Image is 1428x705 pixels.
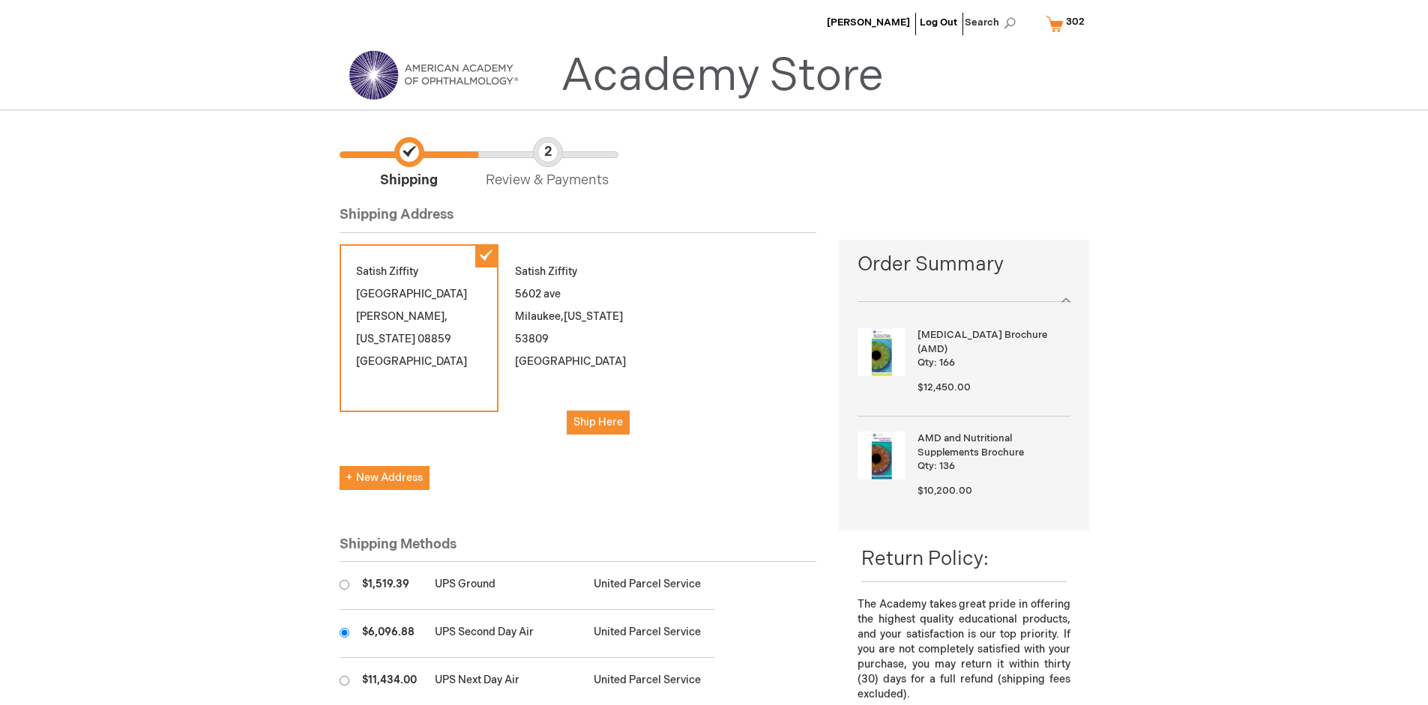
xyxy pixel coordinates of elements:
[858,251,1070,286] span: Order Summary
[586,562,714,610] td: United Parcel Service
[564,310,623,323] span: [US_STATE]
[362,626,415,638] span: $6,096.88
[918,381,971,393] span: $12,450.00
[362,674,417,686] span: $11,434.00
[356,333,415,345] span: [US_STATE]
[427,610,587,658] td: UPS Second Day Air
[918,460,934,472] span: Qty
[939,460,955,472] span: 136
[427,562,587,610] td: UPS Ground
[918,432,1066,459] strong: AMD and Nutritional Supplements Brochure
[1043,10,1094,37] a: 302
[861,548,989,571] span: Return Policy:
[340,466,430,490] button: New Address
[586,610,714,658] td: United Parcel Service
[1066,16,1085,28] span: 302
[858,328,906,376] img: Age-Related Macular Degeneration Brochure (AMD)
[445,310,448,323] span: ,
[567,411,630,435] button: Ship Here
[561,310,564,323] span: ,
[340,535,817,563] div: Shipping Methods
[918,328,1066,356] strong: [MEDICAL_DATA] Brochure (AMD)
[918,357,934,369] span: Qty
[478,137,617,190] span: Review & Payments
[858,432,906,479] img: AMD and Nutritional Supplements Brochure
[858,597,1070,702] p: The Academy takes great pride in offering the highest quality educational products, and your sati...
[920,16,957,28] a: Log Out
[827,16,910,28] a: [PERSON_NAME]
[340,205,817,233] div: Shipping Address
[498,244,657,451] div: Satish Ziffity 5602 ave Milaukee 53809 [GEOGRAPHIC_DATA]
[346,471,423,484] span: New Address
[561,49,884,103] a: Academy Store
[965,7,1022,37] span: Search
[939,357,955,369] span: 166
[573,416,623,429] span: Ship Here
[362,578,409,590] span: $1,519.39
[918,485,972,497] span: $10,200.00
[340,244,498,412] div: Satish Ziffity [GEOGRAPHIC_DATA] [PERSON_NAME] 08859 [GEOGRAPHIC_DATA]
[340,137,478,190] span: Shipping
